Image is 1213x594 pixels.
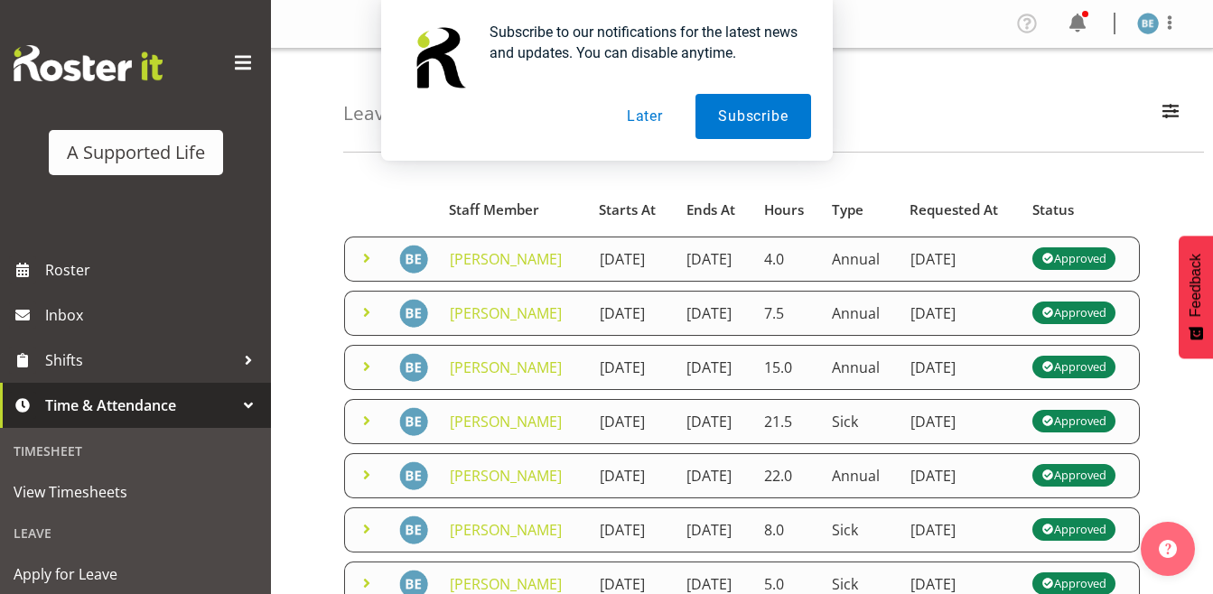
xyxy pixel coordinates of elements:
[399,299,428,328] img: beth-england5870.jpg
[753,291,821,336] td: 7.5
[403,22,475,94] img: notification icon
[399,461,428,490] img: beth-england5870.jpg
[753,453,821,498] td: 22.0
[450,412,562,432] a: [PERSON_NAME]
[450,466,562,486] a: [PERSON_NAME]
[1159,540,1177,558] img: help-xxl-2.png
[1041,411,1106,432] div: Approved
[450,574,562,594] a: [PERSON_NAME]
[45,347,235,374] span: Shifts
[589,345,676,390] td: [DATE]
[14,561,257,588] span: Apply for Leave
[1041,519,1106,541] div: Approved
[604,94,686,139] button: Later
[676,453,753,498] td: [DATE]
[1041,302,1106,324] div: Approved
[589,453,676,498] td: [DATE]
[45,256,262,283] span: Roster
[900,237,1022,282] td: [DATE]
[821,345,899,390] td: Annual
[676,237,753,282] td: [DATE]
[399,515,428,544] img: beth-england5870.jpg
[753,399,821,444] td: 21.5
[753,507,821,552] td: 8.0
[450,249,562,269] a: [PERSON_NAME]
[900,291,1022,336] td: [DATE]
[676,399,753,444] td: [DATE]
[1041,248,1106,270] div: Approved
[589,399,676,444] td: [DATE]
[589,291,676,336] td: [DATE]
[1041,357,1106,378] div: Approved
[821,291,899,336] td: Annual
[45,392,235,419] span: Time & Attendance
[450,520,562,540] a: [PERSON_NAME]
[686,200,735,220] span: Ends At
[599,200,656,220] span: Starts At
[821,237,899,282] td: Annual
[589,237,676,282] td: [DATE]
[589,507,676,552] td: [DATE]
[695,94,810,139] button: Subscribe
[821,453,899,498] td: Annual
[1179,236,1213,358] button: Feedback - Show survey
[910,200,998,220] span: Requested At
[900,399,1022,444] td: [DATE]
[832,200,863,220] span: Type
[5,469,266,515] a: View Timesheets
[821,399,899,444] td: Sick
[1032,200,1074,220] span: Status
[821,507,899,552] td: Sick
[475,22,811,63] div: Subscribe to our notifications for the latest news and updates. You can disable anytime.
[1041,465,1106,487] div: Approved
[45,302,262,329] span: Inbox
[676,291,753,336] td: [DATE]
[676,345,753,390] td: [DATE]
[450,357,562,377] a: [PERSON_NAME]
[1188,254,1204,317] span: Feedback
[753,237,821,282] td: 4.0
[450,303,562,323] a: [PERSON_NAME]
[900,345,1022,390] td: [DATE]
[676,507,753,552] td: [DATE]
[14,478,257,506] span: View Timesheets
[449,200,539,220] span: Staff Member
[399,353,428,382] img: beth-england5870.jpg
[764,200,804,220] span: Hours
[900,453,1022,498] td: [DATE]
[5,432,266,469] div: Timesheet
[753,345,821,390] td: 15.0
[399,407,428,436] img: beth-england5870.jpg
[900,507,1022,552] td: [DATE]
[5,515,266,552] div: Leave
[399,245,428,274] img: beth-england5870.jpg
